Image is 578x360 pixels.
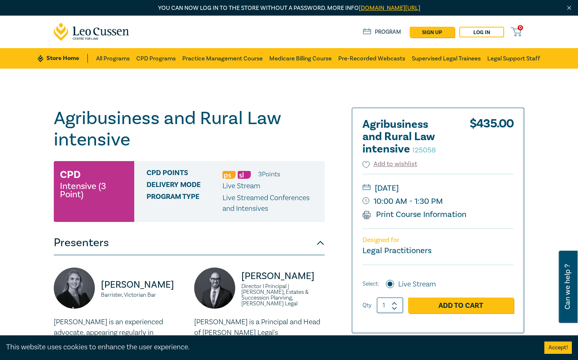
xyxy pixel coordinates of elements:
a: Practice Management Course [182,48,263,69]
h1: Agribusiness and Rural Law intensive [54,108,325,150]
h3: CPD [60,167,80,182]
small: Director I Principal | [PERSON_NAME], Estates & Succession Planning, [PERSON_NAME] Legal [241,284,325,307]
img: Professional Skills [222,171,236,179]
small: Legal Practitioners [362,245,431,256]
a: Medicare Billing Course [269,48,332,69]
span: Program type [147,193,222,214]
a: Program [363,28,401,37]
a: Supervised Legal Trainees [412,48,481,69]
img: Close [566,5,573,12]
img: Substantive Law [238,171,251,179]
label: Qty [362,301,372,310]
a: CPD Programs [136,48,176,69]
small: Intensive (3 Point) [60,182,128,198]
span: CPD Points [147,169,222,180]
p: [PERSON_NAME] [101,278,184,291]
input: 1 [377,298,403,313]
img: https://s3.ap-southeast-2.amazonaws.com/leo-cussen-store-production-content/Contacts/Olivia%20Cal... [54,268,95,309]
a: Add to Cart [408,298,514,313]
a: Print Course Information [362,209,466,220]
h2: Agribusiness and Rural Law intensive [362,118,453,155]
button: Add to wishlist [362,159,417,169]
a: Log in [459,27,504,37]
div: This website uses cookies to enhance the user experience. [6,342,532,353]
a: All Programs [96,48,130,69]
img: https://s3.ap-southeast-2.amazonaws.com/leo-cussen-store-production-content/Contacts/Stefan%20Man... [194,268,235,309]
a: Legal Support Staff [487,48,540,69]
button: Accept cookies [544,342,572,354]
small: Barrister, Victorian Bar [101,292,184,298]
a: Pre-Recorded Webcasts [338,48,405,69]
p: Designed for [362,236,514,244]
span: Select: [362,279,379,288]
span: Delivery Mode [147,181,222,192]
div: $ 435.00 [470,118,514,159]
button: Presenters [54,231,325,255]
p: You can now log in to the store without a password. More info [54,4,524,13]
span: Live Stream [222,181,260,191]
small: 10:00 AM - 1:30 PM [362,195,514,208]
span: 0 [518,25,523,30]
small: [DATE] [362,182,514,195]
a: [DOMAIN_NAME][URL] [359,4,420,12]
a: sign up [410,27,454,37]
li: 3 Point s [258,169,280,180]
small: I25058 [413,145,436,155]
a: Store Home [38,54,87,63]
label: Live Stream [398,279,436,290]
p: [PERSON_NAME] [241,270,325,283]
span: Can we help ? [564,256,571,318]
p: Live Streamed Conferences and Intensives [222,193,319,214]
